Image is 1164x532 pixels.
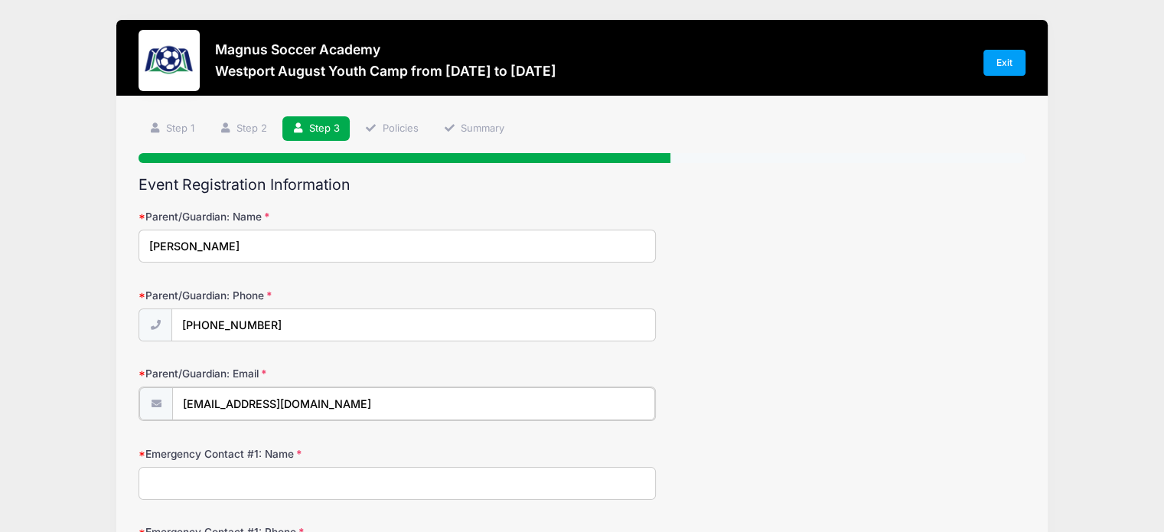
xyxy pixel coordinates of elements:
label: Parent/Guardian: Email [139,366,434,381]
h2: Event Registration Information [139,176,1025,194]
a: Policies [355,116,429,142]
h3: Magnus Soccer Academy [215,41,556,57]
a: Summary [433,116,514,142]
label: Parent/Guardian: Phone [139,288,434,303]
label: Emergency Contact #1: Name [139,446,434,462]
a: Step 3 [282,116,351,142]
input: (xxx) xxx-xxxx [171,308,656,341]
a: Exit [983,50,1026,76]
a: Step 1 [139,116,204,142]
a: Step 2 [209,116,277,142]
input: email@email.com [172,387,655,420]
h3: Westport August Youth Camp from [DATE] to [DATE] [215,63,556,79]
label: Parent/Guardian: Name [139,209,434,224]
